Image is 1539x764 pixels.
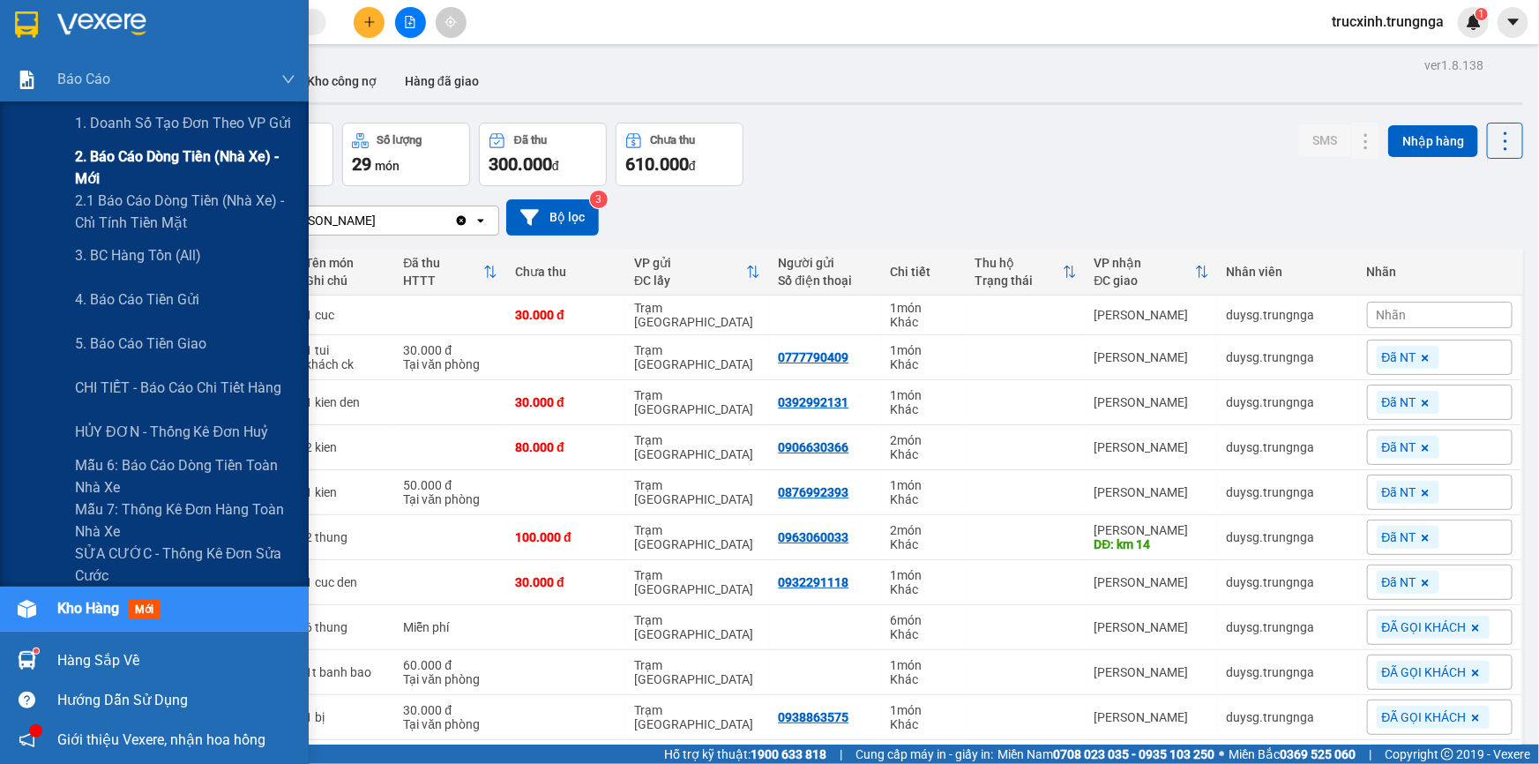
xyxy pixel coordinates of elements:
span: ĐÃ GỌI KHÁCH [1382,619,1467,635]
span: đ [552,159,559,173]
div: Khác [890,672,957,686]
div: Trạm [GEOGRAPHIC_DATA] [634,301,760,329]
div: duysg.trungnga [1227,350,1349,364]
strong: 0369 525 060 [1280,747,1356,761]
div: HTTT [403,273,483,288]
div: Trạm [GEOGRAPHIC_DATA] [634,523,760,551]
div: Trạm [GEOGRAPHIC_DATA] [634,433,760,461]
div: 2 món [890,523,957,537]
div: 2 kien [306,440,386,454]
img: logo-vxr [15,11,38,38]
div: duysg.trungnga [1227,620,1349,634]
div: Khác [890,582,957,596]
button: Bộ lọc [506,199,599,236]
span: món [375,159,400,173]
span: Miền Bắc [1229,745,1356,764]
span: HỦY ĐƠN - Thống kê đơn huỷ [75,421,268,443]
button: file-add [395,7,426,38]
th: Toggle SortBy [394,249,506,296]
sup: 1 [34,648,39,654]
button: Kho công nợ [293,60,391,102]
span: notification [19,731,35,748]
button: plus [354,7,385,38]
div: 0932291118 [778,575,848,589]
div: 1 món [890,703,957,717]
th: Toggle SortBy [625,249,769,296]
div: Tên món [306,256,386,270]
div: 30.000 đ [515,395,616,409]
div: Miễn phí [403,620,497,634]
span: 2. Báo cáo dòng tiền (nhà xe) - mới [75,146,295,190]
div: [PERSON_NAME] [1094,350,1209,364]
span: | [1369,745,1371,764]
div: Khác [890,315,957,329]
div: duysg.trungnga [1227,665,1349,679]
span: 5. Báo cáo tiền giao [75,333,206,355]
span: Mẫu 7: Thống kê đơn hàng toàn nhà xe [75,498,295,543]
div: Ghi chú [306,273,386,288]
span: trucxinh.trungnga [1318,11,1458,33]
div: ĐC giao [1094,273,1195,288]
div: Chi tiết [890,265,957,279]
span: Kho hàng [57,600,119,617]
img: warehouse-icon [18,651,36,670]
div: 30.000 đ [403,703,497,717]
div: Số điện thoại [778,273,872,288]
div: ĐC lấy [634,273,746,288]
div: khách ck [306,357,386,371]
button: SMS [1298,124,1351,156]
div: Trạm [GEOGRAPHIC_DATA] [634,658,760,686]
div: 1 tui [306,343,386,357]
sup: 3 [590,191,608,208]
div: Khác [890,492,957,506]
div: 60.000 đ [403,658,497,672]
span: Đã NT [1382,574,1416,590]
div: Trạng thái [975,273,1063,288]
div: VP nhận [1094,256,1195,270]
span: Cung cấp máy in - giấy in: [855,745,993,764]
span: aim [445,16,457,28]
div: [PERSON_NAME] [1094,485,1209,499]
div: Khác [890,627,957,641]
button: aim [436,7,467,38]
span: SỬA CƯỚC - Thống kê đơn sửa cước [75,543,295,587]
span: Đã NT [1382,484,1416,500]
div: Trạm [GEOGRAPHIC_DATA] [634,478,760,506]
div: 6 thung [306,620,386,634]
div: 50.000 đ [403,478,497,492]
span: Miền Nam [997,745,1214,764]
span: ⚪️ [1219,751,1224,758]
div: [PERSON_NAME] [1094,395,1209,409]
span: plus [363,16,376,28]
span: 300.000 [489,154,552,175]
div: Trạm [GEOGRAPHIC_DATA] [634,343,760,371]
th: Toggle SortBy [967,249,1086,296]
div: 0938863575 [778,710,848,724]
button: Số lượng29món [342,123,470,186]
div: 1 món [890,388,957,402]
div: Khác [890,537,957,551]
div: Trạm [GEOGRAPHIC_DATA] [634,388,760,416]
span: Nhãn [1377,308,1407,322]
div: 6 món [890,613,957,627]
span: 2.1 Báo cáo dòng tiền (nhà xe) - chỉ tính tiền mặt [75,190,295,234]
span: down [281,72,295,86]
div: duysg.trungnga [1227,308,1349,322]
div: [PERSON_NAME] [1094,440,1209,454]
button: Chưa thu610.000đ [616,123,743,186]
div: [PERSON_NAME] [1094,620,1209,634]
div: duysg.trungnga [1227,485,1349,499]
div: Khác [890,717,957,731]
button: Đã thu300.000đ [479,123,607,186]
div: 1 cuc [306,308,386,322]
div: 1 món [890,658,957,672]
span: Đã NT [1382,439,1416,455]
div: 1t banh bao [306,665,386,679]
span: 1 [1478,8,1484,20]
div: 1 món [890,343,957,357]
div: Tại văn phòng [403,357,497,371]
span: question-circle [19,692,35,708]
div: 1 kien [306,485,386,499]
div: Trạm [GEOGRAPHIC_DATA] [634,703,760,731]
div: 0963060033 [778,530,848,544]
